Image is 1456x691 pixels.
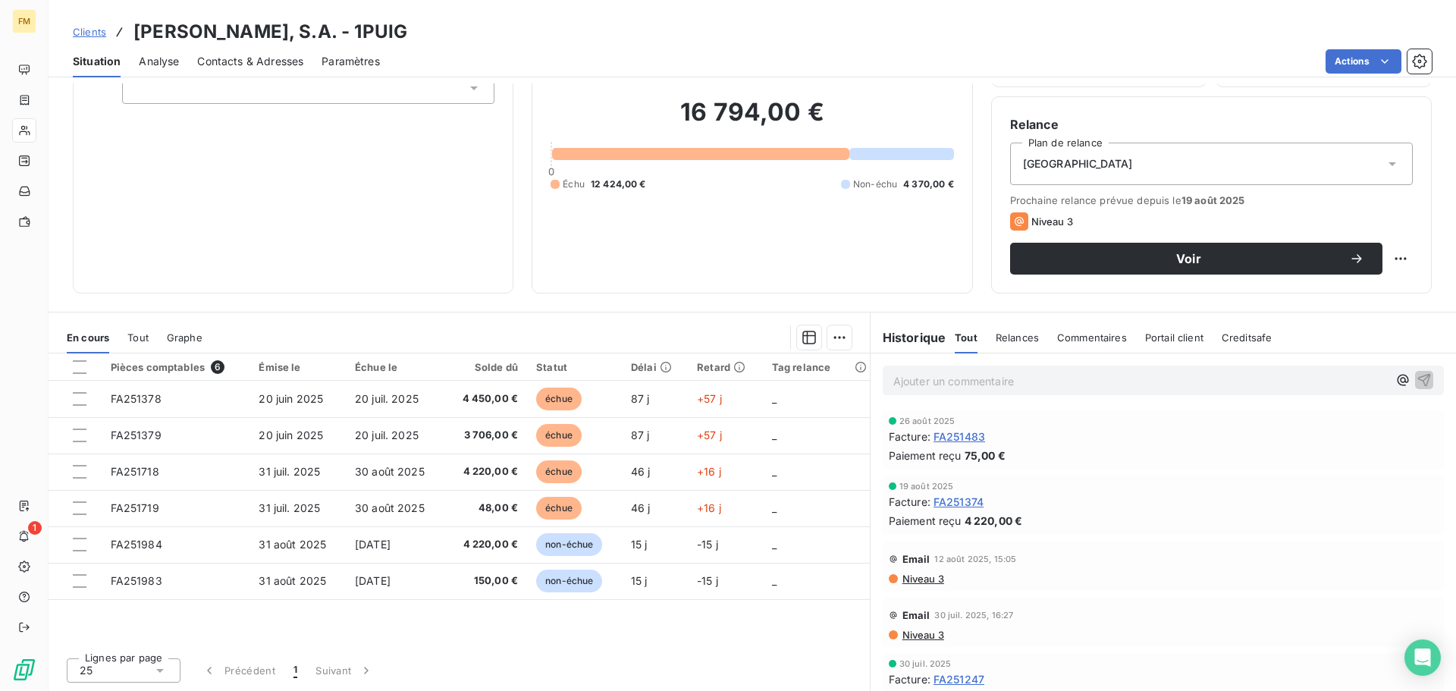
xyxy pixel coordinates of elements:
span: 30 juil. 2025, 16:27 [934,611,1013,620]
span: échue [536,497,582,520]
div: Retard [697,361,754,373]
span: [DATE] [355,538,391,551]
span: _ [772,538,777,551]
span: Situation [73,54,121,69]
img: Logo LeanPay [12,658,36,682]
span: 20 juin 2025 [259,429,323,441]
span: 1 [28,521,42,535]
span: 87 j [631,392,650,405]
span: 6 [211,360,224,374]
span: Graphe [167,331,202,344]
div: Tag relance [772,361,861,373]
span: _ [772,465,777,478]
span: 46 j [631,501,651,514]
span: -15 j [697,574,718,587]
input: Ajouter une valeur [135,81,147,95]
span: 4 450,00 € [453,391,518,407]
span: 75,00 € [965,448,1006,463]
span: Email [902,609,930,621]
span: Facture : [889,494,930,510]
span: 12 août 2025, 15:05 [934,554,1016,564]
span: Voir [1028,253,1349,265]
span: 87 j [631,429,650,441]
div: Délai [631,361,679,373]
span: 15 j [631,574,648,587]
span: [DATE] [355,574,391,587]
span: Non-échu [853,177,897,191]
span: 31 août 2025 [259,538,326,551]
span: Échu [563,177,585,191]
span: 31 juil. 2025 [259,465,320,478]
span: +16 j [697,465,721,478]
span: FA251379 [111,429,162,441]
span: 25 [80,663,93,678]
span: Facture : [889,671,930,687]
span: 4 220,00 € [453,537,518,552]
span: FA251719 [111,501,159,514]
span: Niveau 3 [1031,215,1073,228]
span: non-échue [536,570,602,592]
span: non-échue [536,533,602,556]
span: _ [772,392,777,405]
span: 4 220,00 € [453,464,518,479]
h6: Historique [871,328,946,347]
span: Portail client [1145,331,1203,344]
span: 4 370,00 € [903,177,954,191]
span: 12 424,00 € [591,177,646,191]
span: 20 juil. 2025 [355,429,419,441]
span: +57 j [697,429,722,441]
span: Paramètres [322,54,380,69]
h3: [PERSON_NAME], S.A. - 1PUIG [133,18,407,46]
span: 30 août 2025 [355,465,425,478]
button: Voir [1010,243,1382,275]
span: 30 août 2025 [355,501,425,514]
span: échue [536,424,582,447]
h6: Relance [1010,115,1413,133]
h2: 16 794,00 € [551,97,953,143]
span: FA251983 [111,574,162,587]
span: 31 août 2025 [259,574,326,587]
span: Paiement reçu [889,448,962,463]
span: [GEOGRAPHIC_DATA] [1023,156,1133,171]
span: +16 j [697,501,721,514]
span: Contacts & Adresses [197,54,303,69]
span: Niveau 3 [901,629,944,641]
span: _ [772,574,777,587]
span: 30 juil. 2025 [899,659,952,668]
span: Prochaine relance prévue depuis le [1010,194,1413,206]
div: Solde dû [453,361,518,373]
div: FM [12,9,36,33]
span: Paiement reçu [889,513,962,529]
span: Relances [996,331,1039,344]
span: 48,00 € [453,501,518,516]
span: 26 août 2025 [899,416,955,426]
span: Commentaires [1057,331,1127,344]
button: Actions [1326,49,1401,74]
div: Échue le [355,361,435,373]
span: échue [536,460,582,483]
span: Analyse [139,54,179,69]
span: 46 j [631,465,651,478]
span: échue [536,388,582,410]
span: Tout [955,331,977,344]
span: +57 j [697,392,722,405]
span: Creditsafe [1222,331,1272,344]
button: Suivant [306,655,383,686]
div: Open Intercom Messenger [1404,639,1441,676]
button: Précédent [193,655,284,686]
span: Facture : [889,429,930,444]
span: Niveau 3 [901,573,944,585]
span: 20 juil. 2025 [355,392,419,405]
span: FA251984 [111,538,162,551]
span: En cours [67,331,109,344]
span: 31 juil. 2025 [259,501,320,514]
span: FA251718 [111,465,159,478]
span: _ [772,429,777,441]
span: 4 220,00 € [965,513,1023,529]
span: Clients [73,26,106,38]
div: Statut [536,361,613,373]
span: Email [902,553,930,565]
span: 20 juin 2025 [259,392,323,405]
span: 0 [548,165,554,177]
span: FA251374 [934,494,984,510]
